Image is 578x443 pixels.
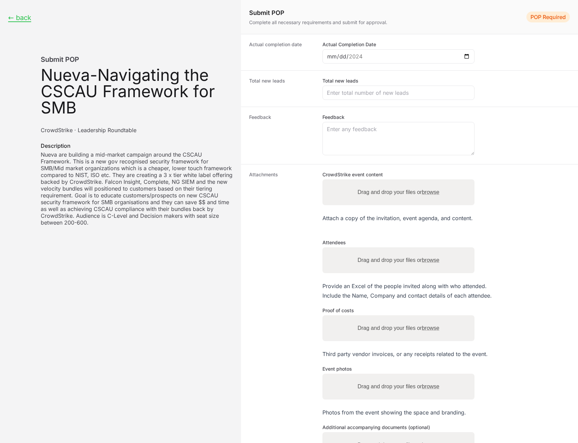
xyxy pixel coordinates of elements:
[322,349,543,359] div: Third party vendor invoices, or any receipts related to the event.
[41,142,233,150] dt: Description
[422,257,440,263] span: browse
[322,114,474,121] label: Feedback
[41,55,233,64] h1: Submit POP
[327,89,470,97] input: Enter total number of new leads
[322,408,543,417] div: Photos from the event showing the space and branding.
[355,253,442,267] label: Drag and drop your files or
[322,307,474,314] label: Proof of costs
[422,325,440,331] span: browse
[355,185,442,199] label: Drag and drop your files or
[322,239,474,246] label: Attendees
[322,281,543,300] div: Provide an Excel of the people invited along with who attended. Include the Name, Company and con...
[8,14,31,22] button: ← back
[322,41,376,48] label: Actual Completion Date
[249,41,314,64] dt: Actual completion date
[322,213,543,232] div: Attach a copy of the invitation, event agenda, and content.
[422,384,440,389] span: browse
[249,114,314,157] dt: Feedback
[355,321,442,335] label: Drag and drop your files or
[355,380,442,393] label: Drag and drop your files or
[422,189,440,195] span: browse
[526,14,570,20] span: Activity Status
[322,366,474,372] label: Event photos
[249,19,387,26] p: Complete all necessary requirements and submit for approval.
[41,151,233,226] dd: Nueva are building a mid-market campaign around the CSCAU Framework. This is a new gov recognised...
[249,77,314,100] dt: Total new leads
[249,8,387,18] h1: Submit POP
[322,424,474,431] label: Additional accompanying documents (optional)
[41,127,233,134] p: supplier name + activity name
[41,67,233,116] h3: Nueva-Navigating the CSCAU Framework for SMB
[322,171,474,178] label: CrowdStrike event content
[322,77,358,84] label: Total new leads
